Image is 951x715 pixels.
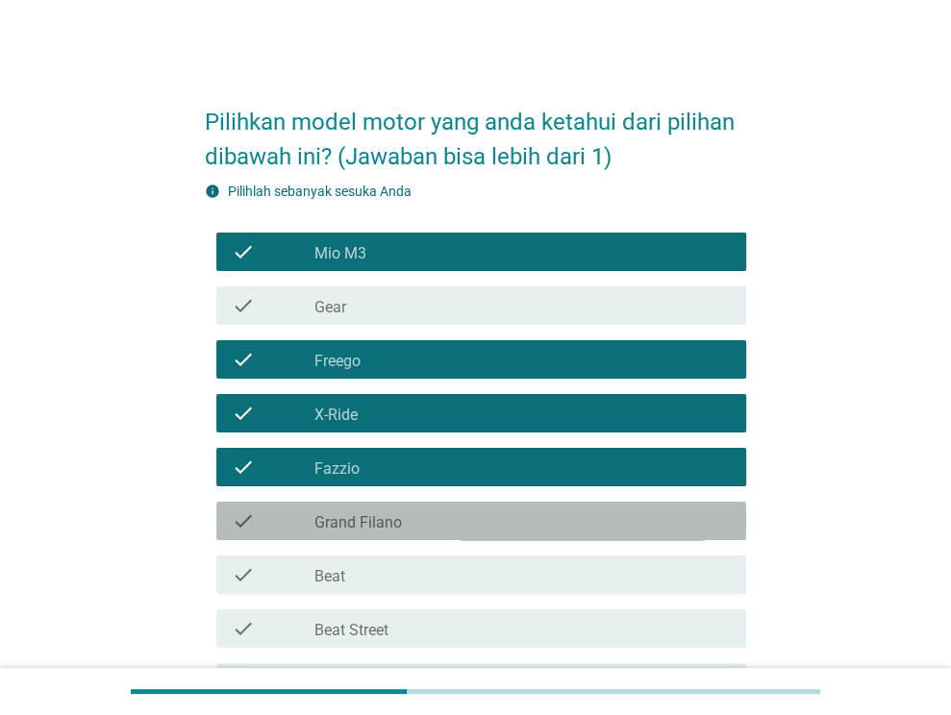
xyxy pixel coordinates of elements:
[228,184,412,199] label: Pilihlah sebanyak sesuka Anda
[232,509,255,532] i: check
[314,567,345,586] label: Beat
[232,617,255,640] i: check
[205,184,220,199] i: info
[232,456,255,479] i: check
[314,459,360,479] label: Fazzio
[232,294,255,317] i: check
[314,406,358,425] label: X-Ride
[232,402,255,425] i: check
[314,352,361,371] label: Freego
[205,86,746,174] h2: Pilihkan model motor yang anda ketahui dari pilihan dibawah ini? (Jawaban bisa lebih dari 1)
[232,563,255,586] i: check
[314,298,346,317] label: Gear
[314,621,388,640] label: Beat Street
[232,240,255,263] i: check
[232,348,255,371] i: check
[314,244,366,263] label: Mio M3
[314,513,402,532] label: Grand Filano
